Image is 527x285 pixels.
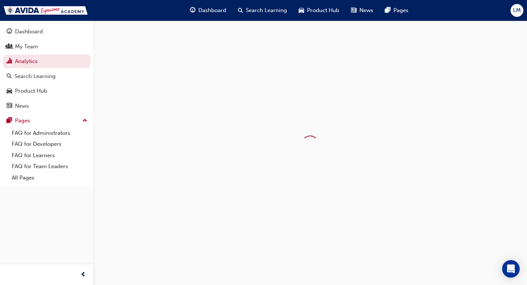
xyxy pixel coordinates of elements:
button: Pages [3,114,90,127]
div: News [15,102,29,110]
span: search-icon [238,6,243,15]
span: Search Learning [246,6,287,15]
a: Product Hub [3,84,90,98]
span: Product Hub [307,6,339,15]
a: My Team [3,40,90,53]
a: news-iconNews [345,3,379,18]
a: guage-iconDashboard [184,3,232,18]
span: pages-icon [385,6,390,15]
span: News [359,6,373,15]
a: search-iconSearch Learning [232,3,293,18]
a: car-iconProduct Hub [293,3,345,18]
a: Search Learning [3,70,90,83]
div: Product Hub [15,87,47,95]
button: LM [511,4,523,17]
span: search-icon [7,73,12,80]
img: Trak [4,6,88,15]
span: prev-icon [81,270,86,280]
span: news-icon [7,103,12,110]
div: My Team [15,42,38,51]
span: news-icon [351,6,356,15]
span: guage-icon [7,29,12,35]
button: DashboardMy TeamAnalyticsSearch LearningProduct HubNews [3,23,90,114]
a: FAQ for Developers [9,138,90,150]
span: chart-icon [7,58,12,65]
span: guage-icon [190,6,195,15]
span: LM [513,6,521,15]
span: people-icon [7,44,12,50]
span: Dashboard [198,6,226,15]
div: Search Learning [15,72,56,81]
a: pages-iconPages [379,3,414,18]
div: Open Intercom Messenger [502,260,520,278]
a: FAQ for Team Leaders [9,161,90,172]
div: Dashboard [15,27,43,36]
span: car-icon [299,6,304,15]
a: Dashboard [3,25,90,38]
a: All Pages [9,172,90,184]
a: News [3,99,90,113]
span: pages-icon [7,118,12,124]
span: car-icon [7,88,12,95]
span: up-icon [82,116,87,126]
span: Pages [393,6,408,15]
a: FAQ for Administrators [9,127,90,139]
a: FAQ for Learners [9,150,90,161]
a: Analytics [3,55,90,68]
div: Pages [15,116,30,125]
